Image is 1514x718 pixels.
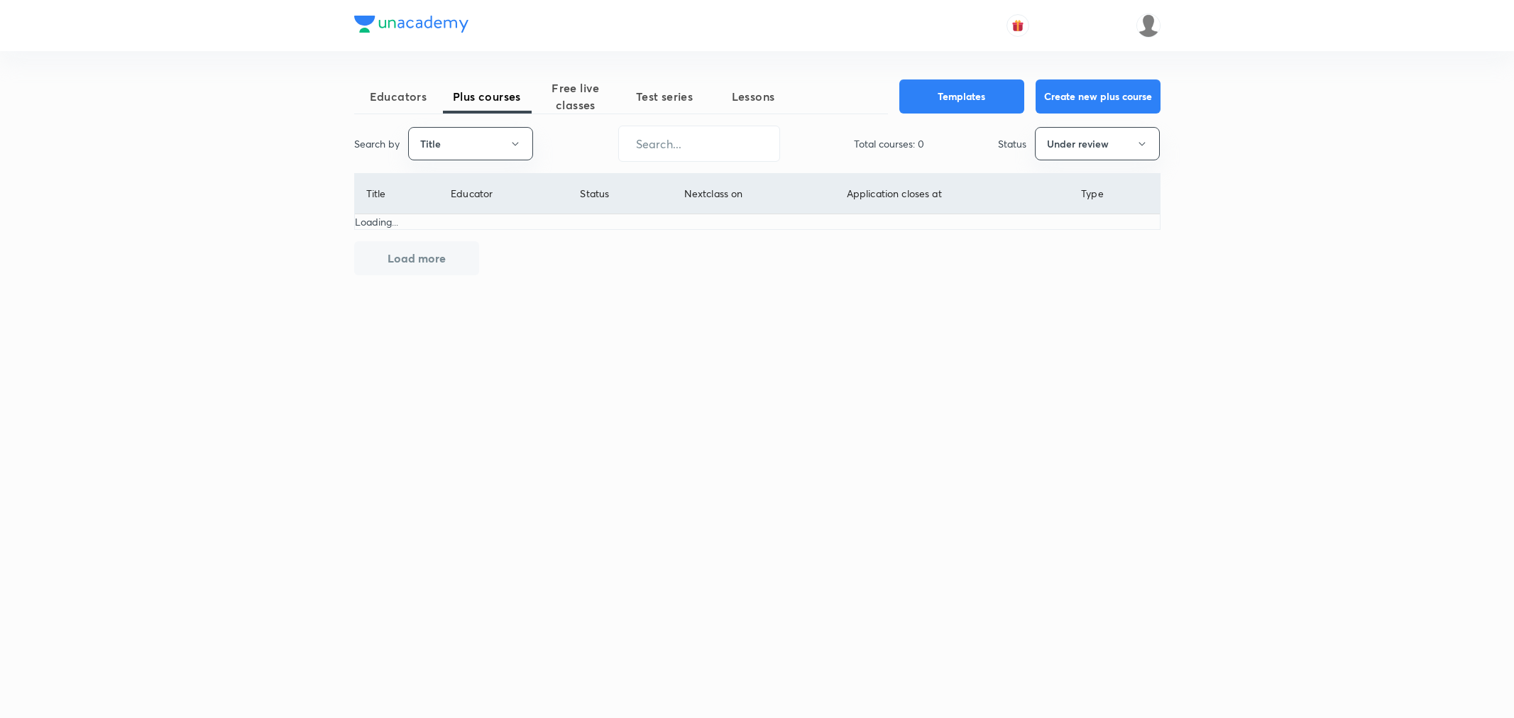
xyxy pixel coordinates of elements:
[354,136,400,151] p: Search by
[354,16,468,33] img: Company Logo
[998,136,1026,151] p: Status
[620,88,709,105] span: Test series
[569,174,672,214] th: Status
[1136,13,1161,38] img: Vivek Patil
[1011,19,1024,32] img: avatar
[672,174,835,214] th: Next class on
[1070,174,1160,214] th: Type
[355,214,1160,229] p: Loading...
[532,79,620,114] span: Free live classes
[408,127,533,160] button: Title
[439,174,569,214] th: Educator
[354,16,468,36] a: Company Logo
[854,136,924,151] p: Total courses: 0
[709,88,798,105] span: Lessons
[1006,14,1029,37] button: avatar
[443,88,532,105] span: Plus courses
[619,126,779,162] input: Search...
[354,88,443,105] span: Educators
[899,79,1024,114] button: Templates
[354,241,479,275] button: Load more
[835,174,1070,214] th: Application closes at
[1035,127,1160,160] button: Under review
[1036,79,1161,114] button: Create new plus course
[355,174,439,214] th: Title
